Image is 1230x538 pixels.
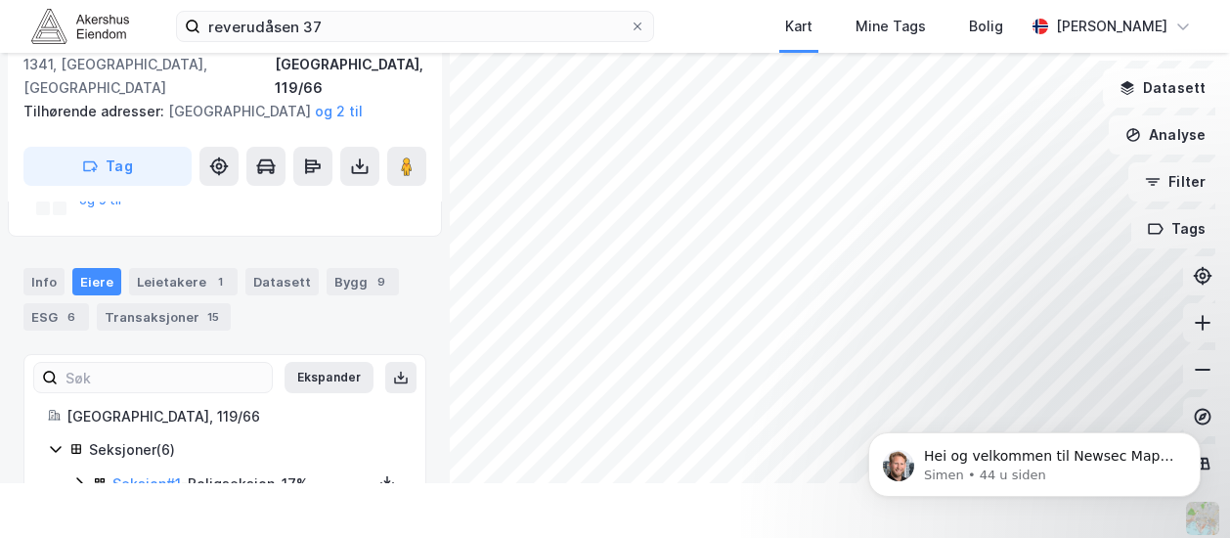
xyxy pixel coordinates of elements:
div: - Boligseksjon - 17% [112,472,373,496]
div: [PERSON_NAME] [1056,15,1167,38]
div: 1 [210,272,230,291]
div: Eiere [72,268,121,295]
button: Tag [23,147,192,186]
input: Søk [58,363,272,392]
div: Mine Tags [856,15,926,38]
div: Leietakere [129,268,238,295]
button: Datasett [1103,68,1222,108]
div: ESG [23,303,89,331]
div: Datasett [245,268,319,295]
button: Filter [1128,162,1222,202]
div: Bygg [327,268,399,295]
div: 6 [62,307,81,327]
div: Kart [785,15,813,38]
button: Tags [1131,209,1222,248]
div: 15 [203,307,223,327]
iframe: Intercom notifications melding [839,391,1230,528]
div: 9 [372,272,391,291]
div: Bolig [969,15,1003,38]
img: akershus-eiendom-logo.9091f326c980b4bce74ccdd9f866810c.svg [31,9,129,43]
input: Søk på adresse, matrikkel, gårdeiere, leietakere eller personer [200,12,630,41]
a: Seksjon#1 [112,475,181,492]
div: 1341, [GEOGRAPHIC_DATA], [GEOGRAPHIC_DATA] [23,53,275,100]
span: Tilhørende adresser: [23,103,168,119]
button: Analyse [1109,115,1222,155]
button: Ekspander [285,362,373,393]
div: [GEOGRAPHIC_DATA], 119/66 [275,53,426,100]
div: [GEOGRAPHIC_DATA] [23,100,411,123]
div: Info [23,268,65,295]
div: [GEOGRAPHIC_DATA], 119/66 [66,405,402,428]
div: Seksjoner ( 6 ) [89,438,402,462]
div: Transaksjoner [97,303,231,331]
